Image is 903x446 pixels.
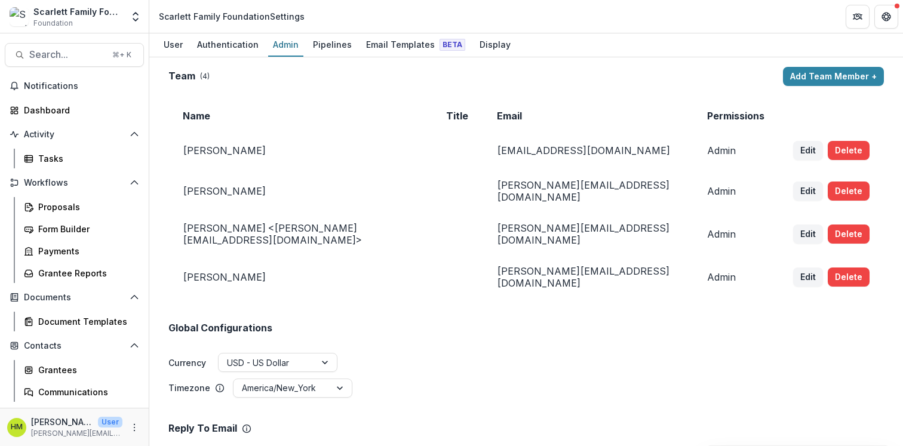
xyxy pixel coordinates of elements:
[29,49,105,60] span: Search...
[19,382,144,402] a: Communications
[5,407,144,426] button: Open Data & Reporting
[154,8,309,25] nav: breadcrumb
[168,356,206,369] label: Currency
[168,322,272,334] h2: Global Configurations
[693,170,779,213] td: Admin
[127,420,142,435] button: More
[168,131,432,170] td: [PERSON_NAME]
[24,341,125,351] span: Contacts
[38,386,134,398] div: Communications
[475,33,515,57] a: Display
[168,100,432,131] td: Name
[268,33,303,57] a: Admin
[168,382,210,394] p: Timezone
[483,131,693,170] td: [EMAIL_ADDRESS][DOMAIN_NAME]
[19,360,144,380] a: Grantees
[192,36,263,53] div: Authentication
[168,213,432,256] td: [PERSON_NAME] <[PERSON_NAME][EMAIL_ADDRESS][DOMAIN_NAME]>
[11,423,23,431] div: Haley Miller
[475,36,515,53] div: Display
[33,18,73,29] span: Foundation
[793,182,823,201] button: Edit
[200,71,210,82] p: ( 4 )
[483,213,693,256] td: [PERSON_NAME][EMAIL_ADDRESS][DOMAIN_NAME]
[19,263,144,283] a: Grantee Reports
[828,182,870,201] button: Delete
[5,288,144,307] button: Open Documents
[783,67,884,86] button: Add Team Member +
[268,36,303,53] div: Admin
[38,364,134,376] div: Grantees
[5,76,144,96] button: Notifications
[19,219,144,239] a: Form Builder
[98,417,122,427] p: User
[159,10,305,23] div: Scarlett Family Foundation Settings
[19,149,144,168] a: Tasks
[168,256,432,299] td: [PERSON_NAME]
[693,131,779,170] td: Admin
[10,7,29,26] img: Scarlett Family Foundation
[38,223,134,235] div: Form Builder
[38,152,134,165] div: Tasks
[159,33,188,57] a: User
[308,33,357,57] a: Pipelines
[432,100,483,131] td: Title
[308,36,357,53] div: Pipelines
[5,336,144,355] button: Open Contacts
[38,245,134,257] div: Payments
[693,100,779,131] td: Permissions
[5,100,144,120] a: Dashboard
[793,141,823,160] button: Edit
[483,170,693,213] td: [PERSON_NAME][EMAIL_ADDRESS][DOMAIN_NAME]
[24,178,125,188] span: Workflows
[24,104,134,116] div: Dashboard
[168,70,195,82] h2: Team
[192,33,263,57] a: Authentication
[5,125,144,144] button: Open Activity
[793,267,823,287] button: Edit
[24,81,139,91] span: Notifications
[5,173,144,192] button: Open Workflows
[159,36,188,53] div: User
[693,256,779,299] td: Admin
[19,241,144,261] a: Payments
[361,33,470,57] a: Email Templates Beta
[110,48,134,61] div: ⌘ + K
[19,197,144,217] a: Proposals
[828,267,870,287] button: Delete
[793,224,823,244] button: Edit
[361,36,470,53] div: Email Templates
[31,416,93,428] p: [PERSON_NAME]
[127,5,144,29] button: Open entity switcher
[693,213,779,256] td: Admin
[31,428,122,439] p: [PERSON_NAME][EMAIL_ADDRESS][DOMAIN_NAME]
[828,141,870,160] button: Delete
[483,256,693,299] td: [PERSON_NAME][EMAIL_ADDRESS][DOMAIN_NAME]
[483,100,693,131] td: Email
[846,5,870,29] button: Partners
[19,312,144,331] a: Document Templates
[168,170,432,213] td: [PERSON_NAME]
[38,201,134,213] div: Proposals
[38,267,134,279] div: Grantee Reports
[24,130,125,140] span: Activity
[874,5,898,29] button: Get Help
[5,43,144,67] button: Search...
[440,39,465,51] span: Beta
[33,5,122,18] div: Scarlett Family Foundation
[38,315,134,328] div: Document Templates
[24,293,125,303] span: Documents
[168,423,237,434] p: Reply To Email
[828,224,870,244] button: Delete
